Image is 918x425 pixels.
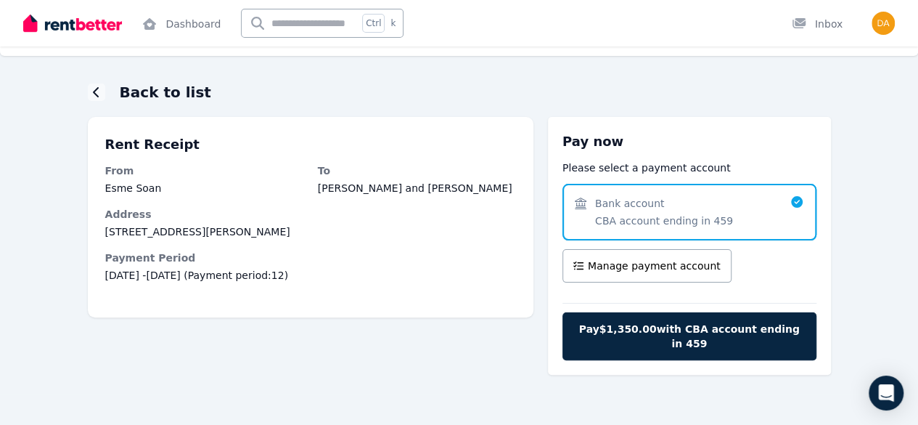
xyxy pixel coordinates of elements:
[595,214,733,228] span: CBA account ending in 459
[105,181,303,195] dd: Esme Soan
[562,161,816,175] p: Please select a payment account
[595,196,664,211] span: Bank account
[105,134,516,155] p: Rent Receipt
[588,259,721,273] span: Manage payment account
[562,131,816,152] h3: Pay now
[578,322,801,351] span: Pay $1,350.00 with CBA account ending in 459
[390,17,396,29] span: k
[105,224,516,239] dd: [STREET_ADDRESS][PERSON_NAME]
[120,82,211,102] h1: Back to list
[23,12,122,34] img: RentBetter
[869,376,903,410] div: Open Intercom Messenger
[318,181,516,195] dd: [PERSON_NAME] and [PERSON_NAME]
[105,268,516,283] span: [DATE] - [DATE] (Payment period: 12 )
[362,14,385,33] span: Ctrl
[872,12,895,35] img: David Panza
[318,163,516,178] dt: To
[562,249,731,283] button: Manage payment account
[105,207,516,222] dt: Address
[105,163,303,178] dt: From
[792,17,843,31] div: Inbox
[105,251,516,265] dt: Payment Period
[562,312,816,360] button: Pay$1,350.00with CBA account ending in 459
